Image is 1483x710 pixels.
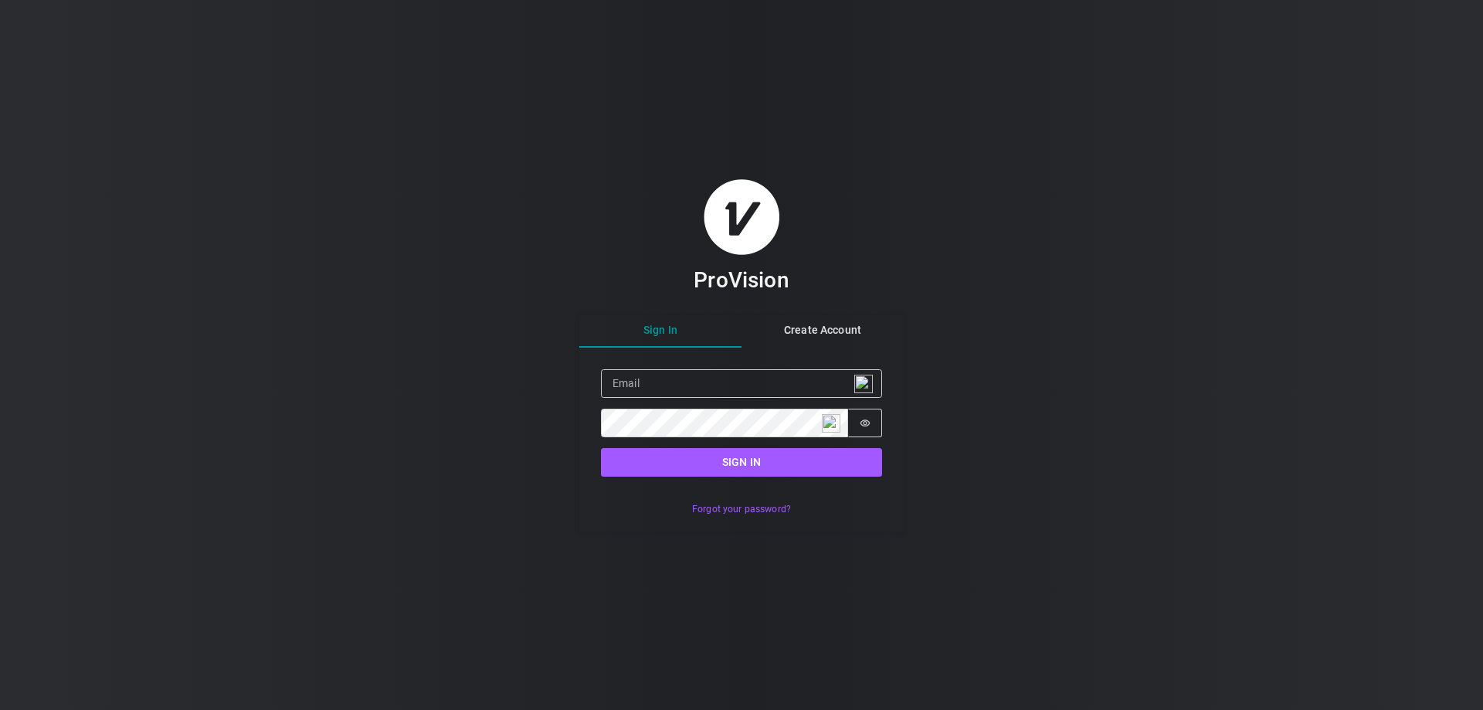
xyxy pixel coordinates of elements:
button: Sign In [579,314,741,348]
img: ext_logo_danger.svg [822,414,840,433]
input: Email [601,369,882,398]
button: Create Account [741,314,904,348]
h3: ProVision [694,267,789,294]
button: Forgot your password? [684,498,799,521]
button: Sign in [601,448,882,477]
img: ext_logo_danger.svg [854,375,873,393]
button: Show password [848,409,882,437]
